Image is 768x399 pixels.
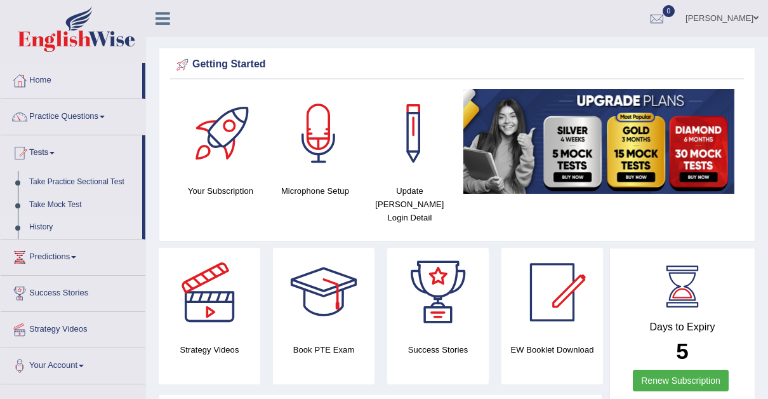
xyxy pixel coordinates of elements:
[180,184,262,198] h4: Your Subscription
[23,171,142,194] a: Take Practice Sectional Test
[23,194,142,217] a: Take Mock Test
[1,348,145,380] a: Your Account
[463,89,734,194] img: small5.jpg
[1,312,145,344] a: Strategy Videos
[676,339,688,363] b: 5
[501,343,603,356] h4: EW Booklet Download
[387,343,489,356] h4: Success Stories
[173,55,741,74] div: Getting Started
[1,276,145,308] a: Success Stories
[159,343,260,356] h4: Strategy Videos
[663,5,675,17] span: 0
[23,216,142,239] a: History
[369,184,451,224] h4: Update [PERSON_NAME] Login Detail
[1,240,145,271] a: Predictions
[274,184,356,198] h4: Microphone Setup
[1,63,142,95] a: Home
[1,99,145,131] a: Practice Questions
[1,135,142,167] a: Tests
[624,321,741,333] h4: Days to Expiry
[273,343,374,356] h4: Book PTE Exam
[633,370,729,391] a: Renew Subscription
